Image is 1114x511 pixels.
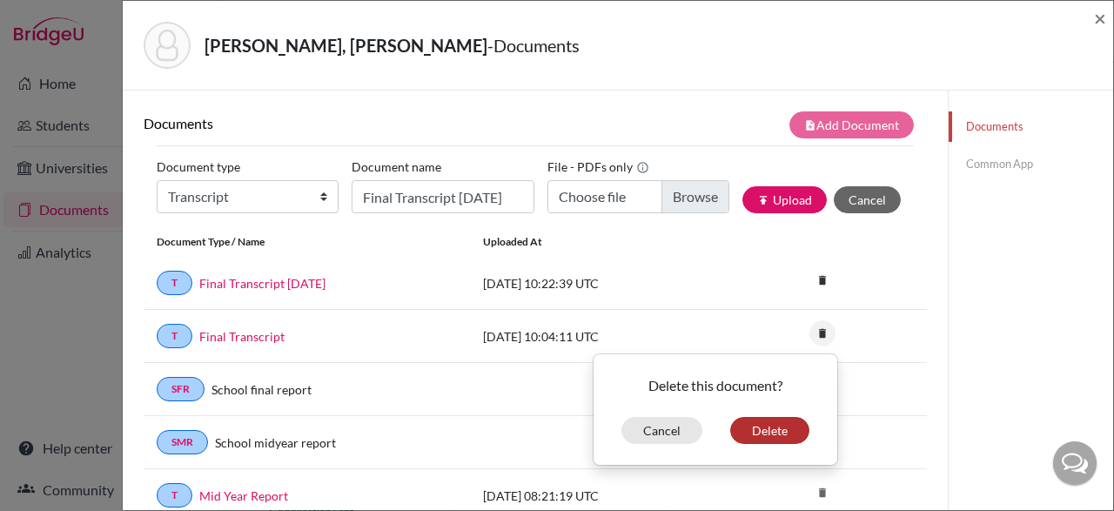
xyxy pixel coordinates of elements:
a: Final Transcript [199,327,285,346]
i: publish [757,194,769,206]
div: [DATE] 10:04:11 UTC [470,327,731,346]
h6: Documents [144,115,535,131]
a: SMR [157,430,208,454]
div: delete [593,353,838,466]
span: × [1094,5,1106,30]
label: Document type [157,153,240,180]
button: Cancel [834,186,901,213]
a: delete [809,323,835,346]
i: note_add [804,119,816,131]
button: Delete [730,417,809,444]
strong: [PERSON_NAME], [PERSON_NAME] [205,35,487,56]
a: T [157,271,192,295]
a: Common App [949,149,1113,179]
button: publishUpload [742,186,827,213]
a: SFR [157,377,205,401]
button: Cancel [621,417,702,444]
p: Delete this document? [607,375,823,396]
i: delete [809,267,835,293]
label: File - PDFs only [547,153,649,180]
a: School midyear report [215,434,336,452]
button: note_addAdd Document [789,111,914,138]
a: T [157,483,192,508]
a: Final Transcript [DATE] [199,274,325,292]
span: Help [39,12,75,28]
a: Documents [949,111,1113,142]
a: School final report [211,380,312,399]
button: Close [1094,8,1106,29]
div: [DATE] 08:21:19 UTC [470,487,731,505]
div: [DATE] 10:22:39 UTC [470,274,731,292]
a: T [157,324,192,348]
a: delete [809,270,835,293]
div: Document Type / Name [144,234,470,250]
i: delete [809,320,835,346]
a: Mid Year Report [199,487,288,505]
label: Document name [352,153,441,180]
i: delete [809,480,835,506]
div: Uploaded at [470,234,731,250]
span: - Documents [487,35,580,56]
